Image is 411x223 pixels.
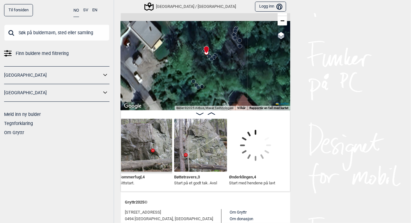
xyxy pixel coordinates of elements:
[280,7,285,15] span: +
[174,173,200,179] span: Bøttetravers , 3
[255,2,286,12] button: Logg inn
[145,3,236,10] div: [GEOGRAPHIC_DATA] / [GEOGRAPHIC_DATA]
[122,102,143,110] a: Åpne dette området i Google Maps (et nytt vindu åpnes)
[4,88,101,97] a: [GEOGRAPHIC_DATA]
[125,196,286,209] div: Gryttr 2025 ©
[275,29,287,42] a: Layers
[4,49,109,58] a: Finn buldere med filtrering
[16,49,69,58] span: Finn buldere med filtrering
[73,4,79,17] button: NO
[4,112,41,117] a: Meld inn ny bulder
[174,180,217,186] p: Start på et godt tak. Avsl
[4,121,33,126] a: Tegnforklaring
[230,210,247,215] a: Om Gryttr
[174,119,227,172] img: Bottetravers 210503
[125,216,213,222] span: 0494 [GEOGRAPHIC_DATA], [GEOGRAPHIC_DATA]
[119,180,145,186] p: Sittstart.
[4,4,33,16] a: Til forsiden
[119,119,172,172] img: Sommerfugl 210503
[119,173,145,179] span: Sommerfugl , 4
[122,102,143,110] img: Google
[176,106,233,110] span: Bilder ©2025 Airbus, Maxar Technologies
[278,16,287,25] a: Zoom out
[4,130,24,135] a: Om Gryttr
[4,71,101,80] a: [GEOGRAPHIC_DATA]
[237,106,246,110] a: Vilkår
[4,24,109,41] input: Søk på buldernavn, sted eller samling
[92,4,97,16] button: EN
[280,17,285,24] span: −
[229,173,256,179] span: Ønderklingen , 4
[229,180,275,186] p: Start med hendene på lavt
[276,102,289,105] a: Leaflet
[125,209,161,216] span: [STREET_ADDRESS]
[83,4,88,16] button: SV
[249,106,288,110] a: Rapportér en feil med kartet
[230,216,253,221] a: Om donasjon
